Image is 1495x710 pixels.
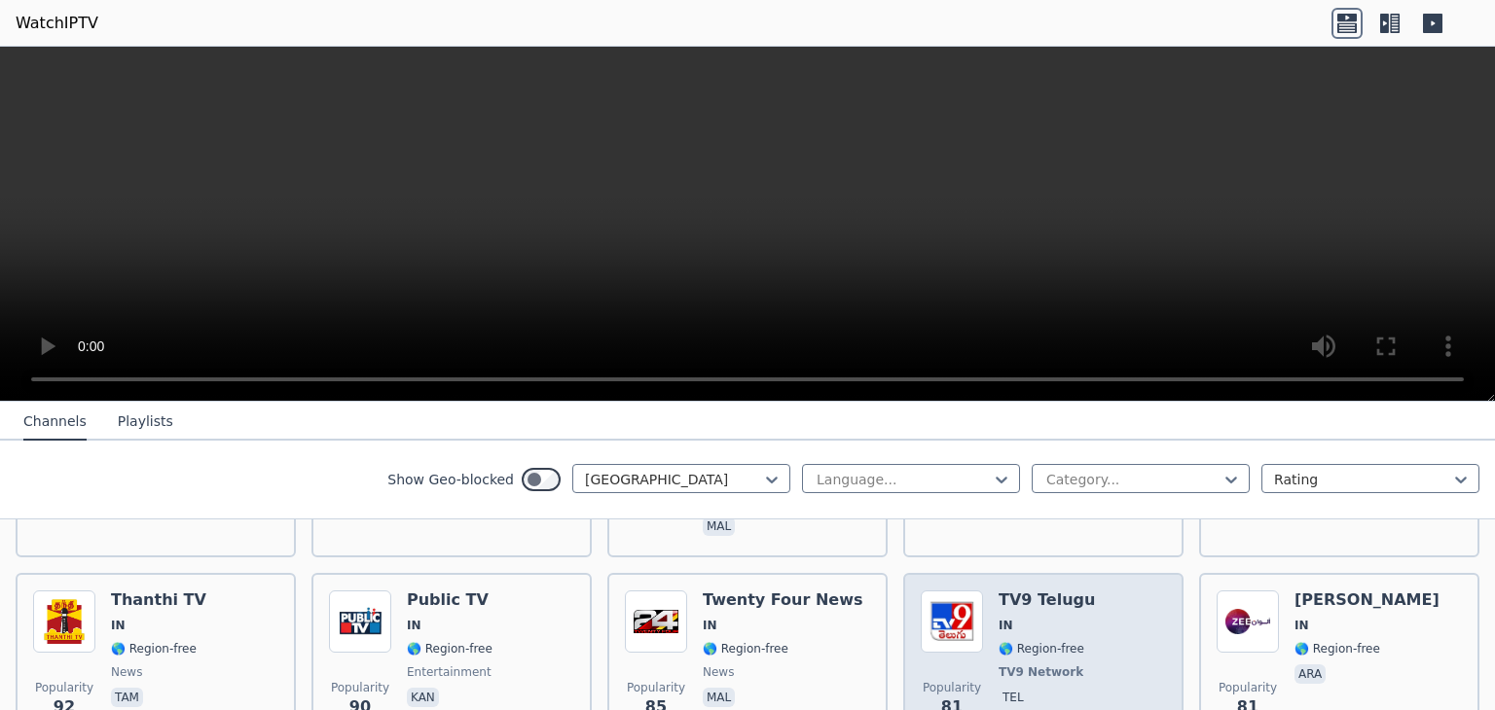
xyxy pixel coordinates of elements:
img: Twenty Four News [625,590,687,653]
span: IN [111,618,126,633]
span: 🌎 Region-free [1294,641,1380,657]
p: mal [703,516,735,536]
h6: Public TV [407,590,492,610]
span: Popularity [331,680,389,695]
span: 🌎 Region-free [703,641,788,657]
span: 🌎 Region-free [407,641,492,657]
span: Popularity [35,680,93,695]
label: Show Geo-blocked [387,470,514,489]
span: Popularity [1219,680,1277,695]
span: IN [999,618,1013,633]
span: 🌎 Region-free [111,641,197,657]
img: TV9 Telugu [921,590,983,653]
span: IN [1294,618,1309,633]
img: Thanthi TV [33,590,95,653]
span: entertainment [407,664,492,680]
span: IN [703,618,717,633]
p: ara [1294,664,1326,684]
p: tam [111,688,143,707]
h6: Twenty Four News [703,590,863,610]
p: tel [999,688,1028,707]
span: news [703,664,734,680]
p: kan [407,688,439,707]
span: 🌎 Region-free [999,641,1084,657]
p: mal [703,688,735,707]
span: TV9 Network [999,664,1083,680]
button: Playlists [118,404,173,441]
span: Popularity [627,680,685,695]
h6: Thanthi TV [111,590,206,610]
h6: [PERSON_NAME] [1294,590,1440,610]
img: Zee Alwan [1217,590,1279,653]
span: news [111,664,142,680]
a: WatchIPTV [16,12,98,35]
h6: TV9 Telugu [999,590,1095,610]
span: Popularity [923,680,981,695]
button: Channels [23,404,87,441]
img: Public TV [329,590,391,653]
span: IN [407,618,421,633]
